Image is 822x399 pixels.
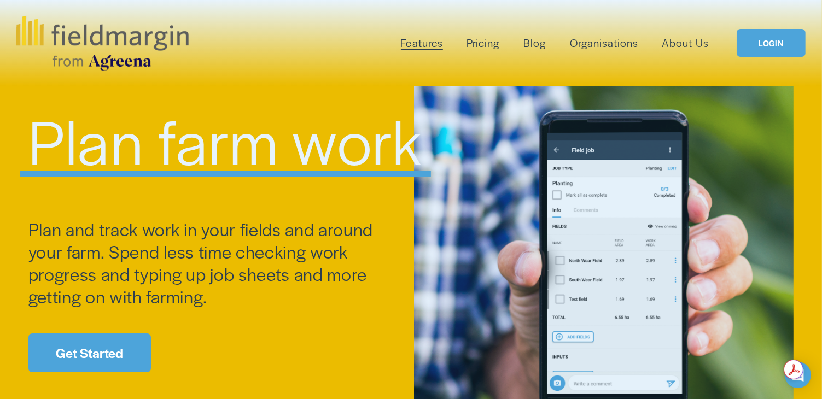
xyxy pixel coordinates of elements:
[28,216,377,308] span: Plan and track work in your fields and around your farm. Spend less time checking work progress a...
[662,34,709,52] a: About Us
[28,96,423,183] span: Plan farm work
[570,34,638,52] a: Organisations
[16,16,188,71] img: fieldmargin.com
[401,34,443,52] a: folder dropdown
[737,29,806,57] a: LOGIN
[28,333,151,372] a: Get Started
[401,35,443,51] span: Features
[467,34,499,52] a: Pricing
[523,34,546,52] a: Blog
